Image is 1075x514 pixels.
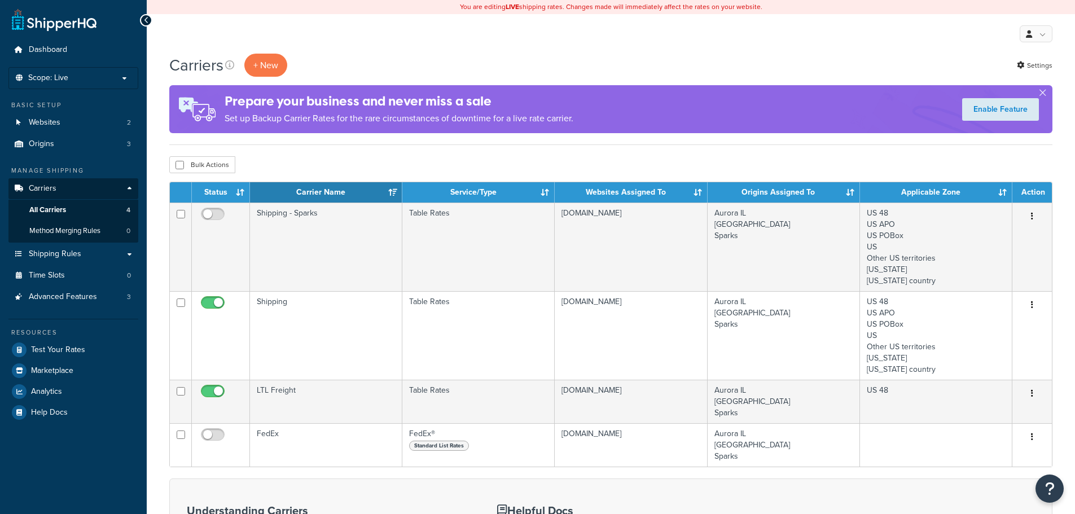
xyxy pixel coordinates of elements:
a: Advanced Features 3 [8,287,138,307]
li: Carriers [8,178,138,243]
button: Open Resource Center [1035,475,1064,503]
th: Status: activate to sort column ascending [192,182,250,203]
div: Manage Shipping [8,166,138,175]
span: Method Merging Rules [29,226,100,236]
td: FedEx [250,423,402,467]
span: Websites [29,118,60,128]
a: Websites 2 [8,112,138,133]
td: Table Rates [402,203,555,291]
span: 0 [126,226,130,236]
td: Table Rates [402,291,555,380]
span: Carriers [29,184,56,194]
button: Bulk Actions [169,156,235,173]
span: Time Slots [29,271,65,280]
td: US 48 US APO US POBox US Other US territories [US_STATE] [US_STATE] country [860,291,1012,380]
th: Applicable Zone: activate to sort column ascending [860,182,1012,203]
button: + New [244,54,287,77]
span: 3 [127,292,131,302]
td: Aurora IL [GEOGRAPHIC_DATA] Sparks [708,203,860,291]
span: 0 [127,271,131,280]
th: Origins Assigned To: activate to sort column ascending [708,182,860,203]
span: Test Your Rates [31,345,85,355]
td: [DOMAIN_NAME] [555,203,707,291]
span: Standard List Rates [409,441,469,451]
div: Resources [8,328,138,337]
td: Aurora IL [GEOGRAPHIC_DATA] Sparks [708,291,860,380]
a: Dashboard [8,39,138,60]
span: 4 [126,205,130,215]
td: [DOMAIN_NAME] [555,380,707,423]
li: Time Slots [8,265,138,286]
span: Analytics [31,387,62,397]
td: US 48 US APO US POBox US Other US territories [US_STATE] [US_STATE] country [860,203,1012,291]
li: Websites [8,112,138,133]
th: Websites Assigned To: activate to sort column ascending [555,182,707,203]
p: Set up Backup Carrier Rates for the rare circumstances of downtime for a live rate carrier. [225,111,573,126]
h1: Carriers [169,54,223,76]
td: Aurora IL [GEOGRAPHIC_DATA] Sparks [708,380,860,423]
td: FedEx® [402,423,555,467]
a: Help Docs [8,402,138,423]
span: Advanced Features [29,292,97,302]
a: Origins 3 [8,134,138,155]
li: Method Merging Rules [8,221,138,241]
a: ShipperHQ Home [12,8,96,31]
li: All Carriers [8,200,138,221]
span: Help Docs [31,408,68,418]
td: Aurora IL [GEOGRAPHIC_DATA] Sparks [708,423,860,467]
td: Shipping [250,291,402,380]
h4: Prepare your business and never miss a sale [225,92,573,111]
span: Shipping Rules [29,249,81,259]
th: Carrier Name: activate to sort column ascending [250,182,402,203]
span: Dashboard [29,45,67,55]
a: All Carriers 4 [8,200,138,221]
b: LIVE [506,2,519,12]
th: Service/Type: activate to sort column ascending [402,182,555,203]
td: [DOMAIN_NAME] [555,423,707,467]
td: US 48 [860,380,1012,423]
span: 2 [127,118,131,128]
a: Analytics [8,381,138,402]
a: Enable Feature [962,98,1039,121]
th: Action [1012,182,1052,203]
li: Origins [8,134,138,155]
td: LTL Freight [250,380,402,423]
a: Marketplace [8,361,138,381]
span: 3 [127,139,131,149]
div: Basic Setup [8,100,138,110]
a: Method Merging Rules 0 [8,221,138,241]
a: Test Your Rates [8,340,138,360]
td: Table Rates [402,380,555,423]
span: Marketplace [31,366,73,376]
span: Origins [29,139,54,149]
td: [DOMAIN_NAME] [555,291,707,380]
li: Advanced Features [8,287,138,307]
a: Settings [1017,58,1052,73]
span: All Carriers [29,205,66,215]
span: Scope: Live [28,73,68,83]
a: Shipping Rules [8,244,138,265]
td: Shipping - Sparks [250,203,402,291]
img: ad-rules-rateshop-fe6ec290ccb7230408bd80ed9643f0289d75e0ffd9eb532fc0e269fcd187b520.png [169,85,225,133]
a: Carriers [8,178,138,199]
a: Time Slots 0 [8,265,138,286]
